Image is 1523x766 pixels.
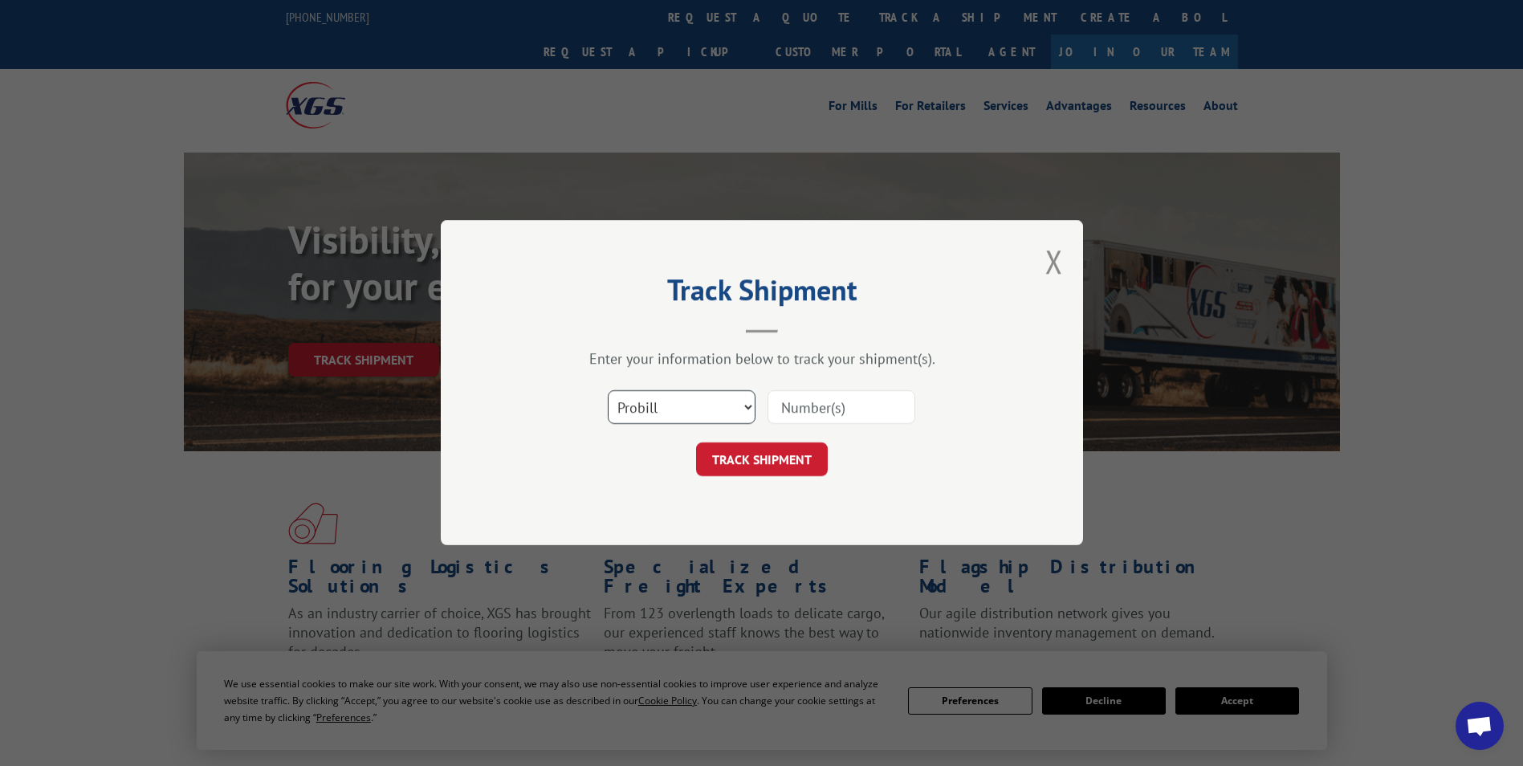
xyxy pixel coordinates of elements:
h2: Track Shipment [521,279,1003,309]
button: Close modal [1045,240,1063,283]
button: TRACK SHIPMENT [696,443,828,477]
div: Enter your information below to track your shipment(s). [521,350,1003,369]
input: Number(s) [768,391,915,425]
a: Open chat [1456,702,1504,750]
